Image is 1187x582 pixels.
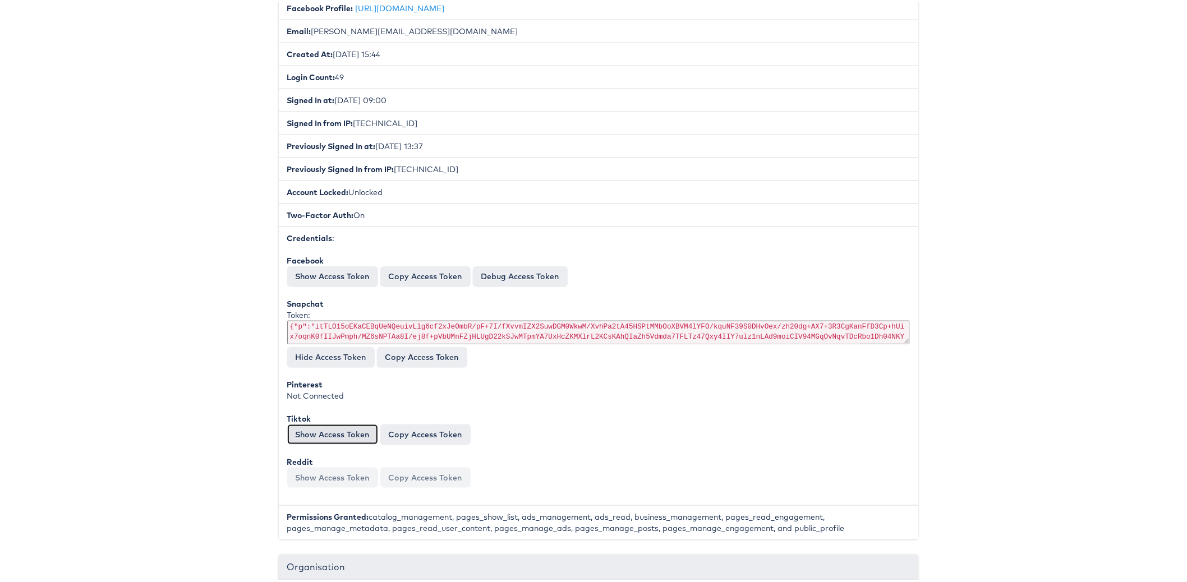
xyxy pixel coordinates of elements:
[287,185,349,195] b: Account Locked:
[287,422,378,442] button: Show Access Token
[279,503,918,537] li: catalog_management, pages_show_list, ads_management, ads_read, business_management, pages_read_en...
[279,132,918,156] li: [DATE] 13:37
[279,63,918,87] li: 49
[279,40,918,64] li: [DATE] 15:44
[380,422,471,442] button: Copy Access Token
[287,510,369,520] b: Permissions Granted:
[356,1,445,11] a: [URL][DOMAIN_NAME]
[287,1,353,11] b: Facebook Profile:
[279,155,918,179] li: [TECHNICAL_ID]
[287,24,311,34] b: Email:
[287,455,314,465] b: Reddit
[287,297,324,307] b: Snapchat
[279,86,918,110] li: [DATE] 09:00
[473,264,568,284] a: Debug Access Token
[287,307,910,345] div: Token:
[380,465,471,486] button: Copy Access Token
[287,47,333,57] b: Created At:
[287,412,311,422] b: Tiktok
[287,208,354,218] b: Two-Factor Auth:
[279,224,918,504] li: :
[287,139,376,149] b: Previously Signed In at:
[287,231,333,241] b: Credentials
[287,377,323,387] b: Pinterest
[279,109,918,133] li: [TECHNICAL_ID]
[287,116,353,126] b: Signed In from IP:
[287,162,394,172] b: Previously Signed In from IP:
[279,17,918,41] li: [PERSON_NAME][EMAIL_ADDRESS][DOMAIN_NAME]
[380,264,471,284] button: Copy Access Token
[287,465,378,486] button: Show Access Token
[287,345,375,365] button: Hide Access Token
[279,201,918,225] li: On
[287,253,324,264] b: Facebook
[287,93,335,103] b: Signed In at:
[279,178,918,202] li: Unlocked
[377,345,467,365] button: Copy Access Token
[287,264,378,284] button: Show Access Token
[287,377,910,399] div: Not Connected
[279,553,918,578] div: Organisation
[287,70,335,80] b: Login Count:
